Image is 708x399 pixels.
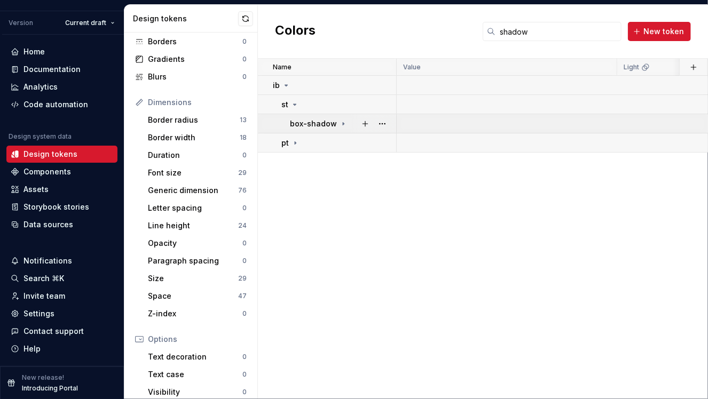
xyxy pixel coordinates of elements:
[65,19,106,27] span: Current draft
[144,217,251,234] a: Line height24
[148,167,238,178] div: Font size
[148,185,238,196] div: Generic dimension
[9,19,33,27] div: Version
[23,256,72,266] div: Notifications
[148,238,242,249] div: Opacity
[242,37,247,46] div: 0
[23,64,81,75] div: Documentation
[131,51,251,68] a: Gradients0
[242,370,247,379] div: 0
[148,36,242,47] div: Borders
[6,323,117,340] button: Contact support
[23,82,58,92] div: Analytics
[242,353,247,361] div: 0
[148,150,242,161] div: Duration
[131,68,251,85] a: Blurs0
[148,273,238,284] div: Size
[144,129,251,146] a: Border width18
[6,270,117,287] button: Search ⌘K
[643,26,684,37] span: New token
[144,111,251,129] a: Border radius13
[242,257,247,265] div: 0
[22,373,64,382] p: New release!
[144,305,251,322] a: Z-index0
[148,291,238,301] div: Space
[131,33,251,50] a: Borders0
[240,116,247,124] div: 13
[6,288,117,305] a: Invite team
[275,22,316,41] h2: Colors
[6,181,117,198] a: Assets
[281,138,289,148] p: pt
[238,169,247,177] div: 29
[133,13,238,24] div: Design tokens
[148,387,242,397] div: Visibility
[144,366,251,383] a: Text case0
[144,147,251,164] a: Duration0
[403,63,421,71] p: Value
[628,22,691,41] button: New token
[23,149,77,159] div: Design tokens
[23,291,65,301] div: Invite team
[238,221,247,230] div: 24
[242,55,247,63] div: 0
[238,292,247,300] div: 47
[290,118,337,129] p: box-shadow
[6,252,117,269] button: Notifications
[148,352,242,362] div: Text decoration
[6,96,117,113] a: Code automation
[23,344,41,354] div: Help
[9,132,72,141] div: Design system data
[144,348,251,365] a: Text decoration0
[148,334,247,345] div: Options
[60,15,120,30] button: Current draft
[242,73,247,81] div: 0
[242,151,247,159] div: 0
[273,63,292,71] p: Name
[23,202,89,212] div: Storybook stories
[144,288,251,305] a: Space47
[6,61,117,78] a: Documentation
[23,326,84,337] div: Contact support
[148,256,242,266] div: Paragraph spacing
[23,166,71,177] div: Components
[148,71,242,82] div: Blurs
[273,80,280,91] p: ib
[23,273,64,284] div: Search ⌘K
[144,270,251,287] a: Size29
[6,43,117,60] a: Home
[148,54,242,65] div: Gradients
[6,216,117,233] a: Data sources
[23,99,88,110] div: Code automation
[240,133,247,142] div: 18
[144,199,251,217] a: Letter spacing0
[242,388,247,396] div: 0
[144,235,251,252] a: Opacity0
[624,63,639,71] p: Light
[23,46,45,57] div: Home
[238,274,247,283] div: 29
[238,186,247,195] div: 76
[281,99,288,110] p: st
[144,182,251,199] a: Generic dimension76
[23,219,73,230] div: Data sources
[23,184,49,195] div: Assets
[144,252,251,269] a: Paragraph spacing0
[6,198,117,216] a: Storybook stories
[148,308,242,319] div: Z-index
[6,340,117,357] button: Help
[148,220,238,231] div: Line height
[23,308,54,319] div: Settings
[22,384,78,393] p: Introducing Portal
[242,239,247,248] div: 0
[6,78,117,95] a: Analytics
[148,369,242,380] div: Text case
[148,132,240,143] div: Border width
[6,305,117,322] a: Settings
[242,204,247,212] div: 0
[148,203,242,213] div: Letter spacing
[148,97,247,108] div: Dimensions
[6,163,117,180] a: Components
[148,115,240,125] div: Border radius
[6,146,117,163] a: Design tokens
